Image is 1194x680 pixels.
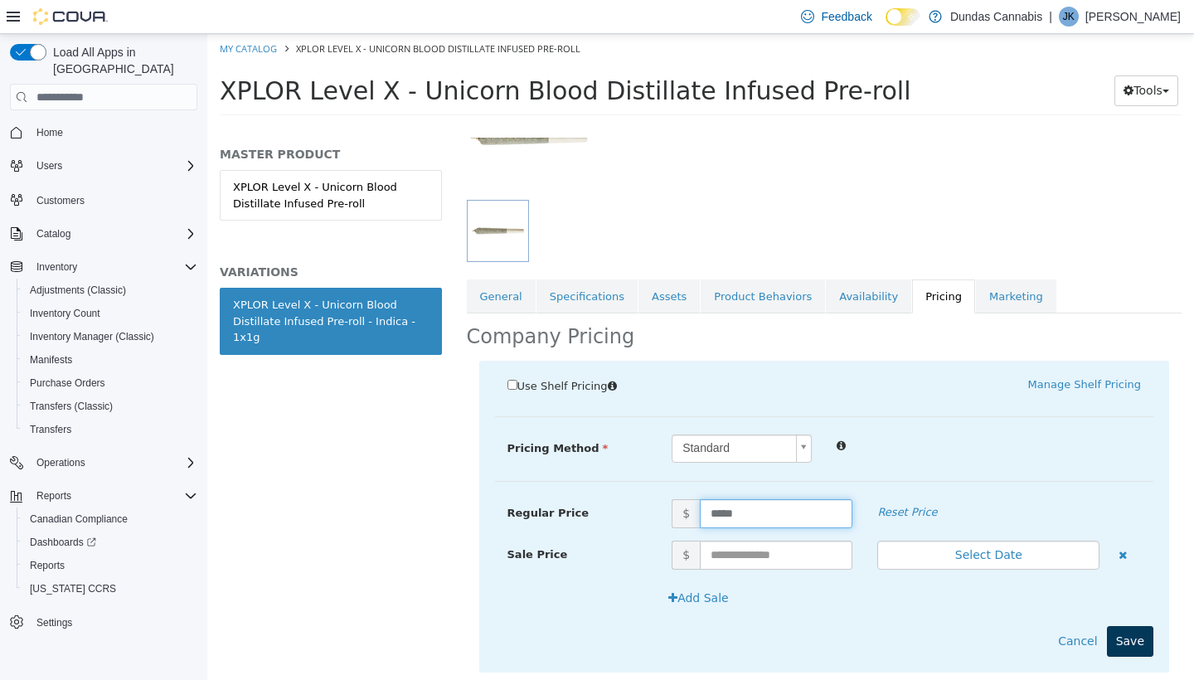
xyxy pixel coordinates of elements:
[10,114,197,678] nav: Complex example
[36,126,63,139] span: Home
[26,263,221,312] div: XPLOR Level X - Unicorn Blood Distillate Infused Pre-roll - Indica - 1x1g
[30,423,71,436] span: Transfers
[17,279,204,302] button: Adjustments (Classic)
[3,120,204,144] button: Home
[23,350,79,370] a: Manifests
[30,122,197,143] span: Home
[23,327,161,347] a: Inventory Manager (Classic)
[30,353,72,367] span: Manifests
[23,304,197,323] span: Inventory Count
[950,7,1042,27] p: Dundas Cannabis
[23,327,197,347] span: Inventory Manager (Classic)
[17,372,204,395] button: Purchase Orders
[260,41,384,166] img: 150
[900,592,946,623] button: Save
[619,245,704,280] a: Availability
[36,489,71,503] span: Reports
[30,486,78,506] button: Reports
[12,136,235,187] a: XPLOR Level X - Unicorn Blood Distillate Infused Pre-roll
[300,408,401,420] span: Pricing Method
[17,395,204,418] button: Transfers (Classic)
[30,512,128,526] span: Canadian Compliance
[329,245,430,280] a: Specifications
[30,613,79,633] a: Settings
[36,227,70,240] span: Catalog
[17,577,204,600] button: [US_STATE] CCRS
[30,189,197,210] span: Customers
[17,554,204,577] button: Reports
[30,453,92,473] button: Operations
[431,245,493,280] a: Assets
[12,113,235,128] h5: MASTER PRODUCT
[23,509,197,529] span: Canadian Compliance
[464,401,604,429] a: Standard
[23,556,197,576] span: Reports
[3,187,204,211] button: Customers
[3,154,204,177] button: Users
[30,400,113,413] span: Transfers (Classic)
[12,8,70,21] a: My Catalog
[3,255,204,279] button: Inventory
[1085,7,1181,27] p: [PERSON_NAME]
[300,514,361,527] span: Sale Price
[17,348,204,372] button: Manifests
[23,579,123,599] a: [US_STATE] CCRS
[821,8,871,25] span: Feedback
[452,549,531,580] button: Add Sale
[821,344,934,357] a: Manage Shelf Pricing
[36,456,85,469] span: Operations
[1063,7,1075,27] span: JK
[300,346,310,356] input: Use Shelf Pricing
[17,418,204,441] button: Transfers
[23,420,197,440] span: Transfers
[886,8,920,26] input: Dark Mode
[12,42,703,71] span: XPLOR Level X - Unicorn Blood Distillate Infused Pre-roll
[30,257,197,277] span: Inventory
[260,245,328,280] a: General
[23,556,71,576] a: Reports
[30,330,154,343] span: Inventory Manager (Classic)
[23,579,197,599] span: Washington CCRS
[23,532,103,552] a: Dashboards
[30,453,197,473] span: Operations
[36,616,72,629] span: Settings
[30,582,116,595] span: [US_STATE] CCRS
[17,325,204,348] button: Inventory Manager (Classic)
[705,245,768,280] a: Pricing
[17,508,204,531] button: Canadian Compliance
[30,612,197,633] span: Settings
[12,231,235,245] h5: VARIATIONS
[3,610,204,634] button: Settings
[23,280,197,300] span: Adjustments (Classic)
[23,509,134,529] a: Canadian Compliance
[769,245,849,280] a: Marketing
[3,484,204,508] button: Reports
[30,284,126,297] span: Adjustments (Classic)
[260,290,428,316] h2: Company Pricing
[3,451,204,474] button: Operations
[300,473,381,485] span: Regular Price
[17,531,204,554] a: Dashboards
[3,222,204,245] button: Catalog
[23,373,112,393] a: Purchase Orders
[1059,7,1079,27] div: Jenifer Kim
[23,350,197,370] span: Manifests
[842,592,899,623] button: Cancel
[23,280,133,300] a: Adjustments (Classic)
[30,123,70,143] a: Home
[30,156,197,176] span: Users
[670,507,892,536] button: Select Date
[23,373,197,393] span: Purchase Orders
[89,8,373,21] span: XPLOR Level X - Unicorn Blood Distillate Infused Pre-roll
[46,44,197,77] span: Load All Apps in [GEOGRAPHIC_DATA]
[30,257,84,277] button: Inventory
[30,486,197,506] span: Reports
[36,159,62,172] span: Users
[670,472,730,484] em: Reset Price
[23,420,78,440] a: Transfers
[30,191,91,211] a: Customers
[30,224,77,244] button: Catalog
[30,536,96,549] span: Dashboards
[464,465,493,494] span: $
[30,376,105,390] span: Purchase Orders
